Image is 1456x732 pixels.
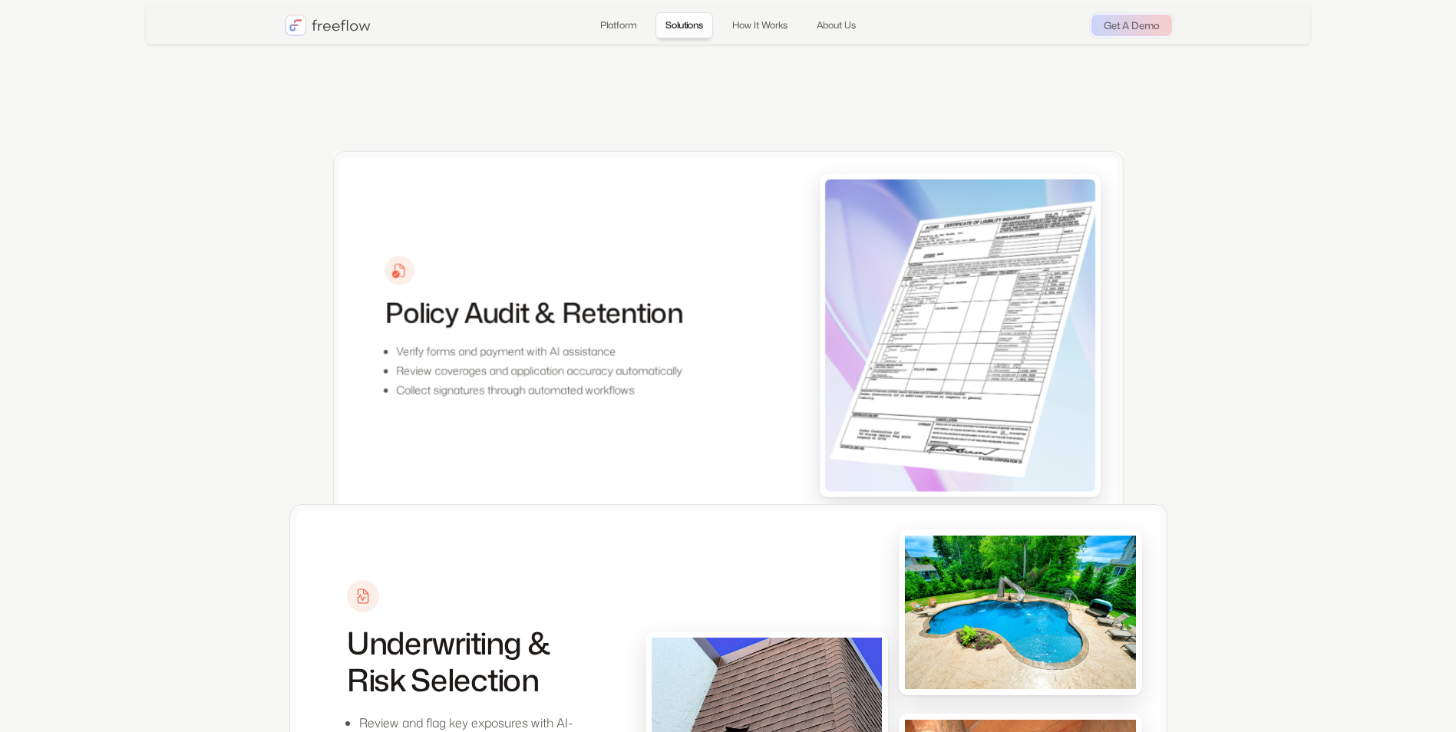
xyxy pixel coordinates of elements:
a: Get A Demo [1091,15,1172,36]
a: How It Works [722,12,797,38]
p: Collect signatures through automated workflows [396,382,682,399]
p: Review coverages and application accuracy automatically [396,362,682,379]
h3: Underwriting & Risk Selection [347,625,613,698]
a: home [285,15,371,36]
a: Platform [590,12,646,38]
p: Verify forms and payment with AI assistance [396,343,682,360]
a: Solutions [655,12,713,38]
h3: Policy Audit & Retention [385,296,682,329]
a: About Us [807,12,866,38]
